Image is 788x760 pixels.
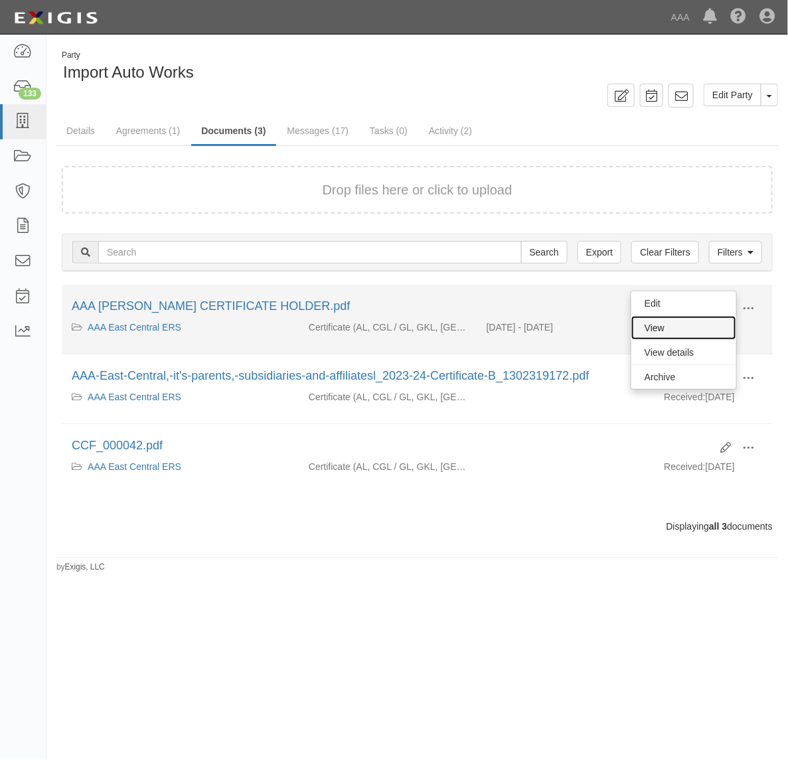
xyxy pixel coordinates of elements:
[72,460,289,473] div: AAA East Central ERS
[578,241,621,264] a: Export
[631,365,736,389] a: Archive
[709,241,762,264] a: Filters
[631,341,736,364] a: View details
[56,50,778,84] div: Import Auto Works
[477,321,655,334] div: Effective 10/11/2024 - Expiration 10/11/2025
[72,368,710,385] div: AAA-East-Central,-it's-parents,-subsidiaries-and-affiliatesl_2023-24-Certificate-B_1302319172.pdf
[98,241,522,264] input: Search
[72,390,289,404] div: AAA East Central ERS
[299,460,477,473] div: Auto Liability Commercial General Liability / Garage Liability Garage Keepers Liability On-Hook
[521,241,568,264] input: Search
[106,117,190,144] a: Agreements (1)
[704,84,761,106] a: Edit Party
[72,369,590,382] a: AAA-East-Central,-it's-parents,-subsidiaries-and-affiliatesl_2023-24-Certificate-B_1302319172.pdf
[56,117,105,144] a: Details
[631,316,736,340] a: View
[655,390,773,410] div: [DATE]
[88,392,181,402] a: AAA East Central ERS
[709,521,727,532] b: all 3
[665,4,696,31] a: AAA
[10,6,102,30] img: logo-5460c22ac91f19d4615b14bd174203de0afe785f0fc80cf4dbbc73dc1793850b.png
[72,299,350,313] a: AAA [PERSON_NAME] CERTIFICATE HOLDER.pdf
[665,390,706,404] p: Received:
[72,437,710,455] div: CCF_000042.pdf
[730,9,746,25] i: Help Center - Complianz
[299,390,477,404] div: Auto Liability Commercial General Liability / Garage Liability Garage Keepers Liability On-Hook
[477,460,655,461] div: Effective - Expiration
[88,461,181,472] a: AAA East Central ERS
[72,298,710,315] div: AAA ACORD CERTIFICATE HOLDER.pdf
[299,321,477,334] div: Auto Liability Commercial General Liability / Garage Liability Garage Keepers Liability On-Hook
[419,117,482,144] a: Activity (2)
[665,460,706,473] p: Received:
[191,117,276,146] a: Documents (3)
[323,181,512,200] button: Drop files here or click to upload
[631,241,698,264] a: Clear Filters
[19,88,41,100] div: 133
[72,439,163,452] a: CCF_000042.pdf
[88,322,181,333] a: AAA East Central ERS
[52,520,783,533] div: Displaying documents
[72,321,289,334] div: AAA East Central ERS
[360,117,418,144] a: Tasks (0)
[65,562,105,571] a: Exigis, LLC
[277,117,359,144] a: Messages (17)
[477,390,655,391] div: Effective - Expiration
[62,50,194,61] div: Party
[631,291,736,315] a: Edit
[655,460,773,480] div: [DATE]
[56,562,105,573] small: by
[63,63,194,81] span: Import Auto Works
